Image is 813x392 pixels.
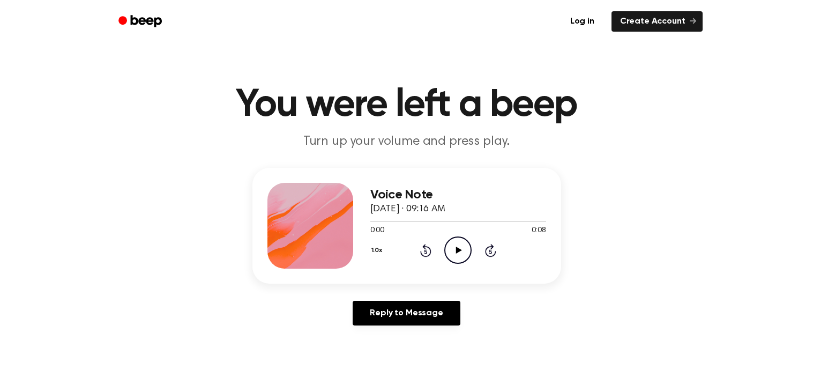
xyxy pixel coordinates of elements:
a: Log in [560,9,605,34]
span: 0:00 [370,225,384,236]
a: Beep [111,11,171,32]
span: 0:08 [532,225,546,236]
button: 1.0x [370,241,386,260]
a: Create Account [611,11,703,32]
p: Turn up your volume and press play. [201,133,613,151]
a: Reply to Message [353,301,460,326]
h3: Voice Note [370,188,546,202]
span: [DATE] · 09:16 AM [370,204,445,214]
h1: You were left a beep [132,86,681,124]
